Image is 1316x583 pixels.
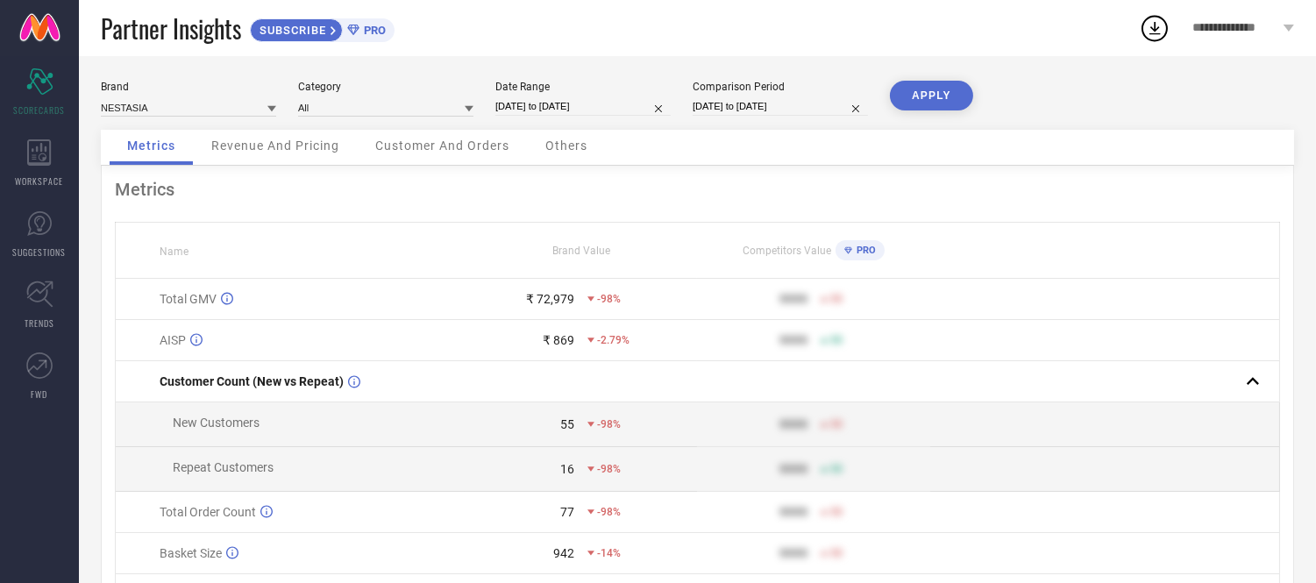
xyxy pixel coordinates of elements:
span: Total GMV [160,292,217,306]
span: Customer And Orders [375,139,509,153]
span: WORKSPACE [16,174,64,188]
div: Comparison Period [693,81,868,93]
div: Category [298,81,473,93]
span: 50 [830,293,843,305]
input: Select comparison period [693,97,868,116]
div: Brand [101,81,276,93]
div: ₹ 869 [543,333,574,347]
span: -2.79% [597,334,630,346]
span: 50 [830,418,843,430]
span: SUGGESTIONS [13,245,67,259]
div: Metrics [115,179,1280,200]
span: Basket Size [160,546,222,560]
div: 9999 [779,505,807,519]
span: SCORECARDS [14,103,66,117]
span: Name [160,245,189,258]
div: 9999 [779,546,807,560]
span: Metrics [127,139,175,153]
span: -14% [597,547,621,559]
div: 9999 [779,333,807,347]
div: 55 [560,417,574,431]
span: Brand Value [552,245,610,257]
span: -98% [597,293,621,305]
span: Total Order Count [160,505,256,519]
span: Competitors Value [743,245,831,257]
button: APPLY [890,81,973,110]
span: PRO [852,245,876,256]
span: SUBSCRIBE [251,24,331,37]
span: 50 [830,506,843,518]
div: 9999 [779,292,807,306]
div: Date Range [495,81,671,93]
div: 9999 [779,417,807,431]
span: TRENDS [25,316,54,330]
span: New Customers [173,416,260,430]
a: SUBSCRIBEPRO [250,14,395,42]
span: -98% [597,418,621,430]
span: -98% [597,463,621,475]
span: Customer Count (New vs Repeat) [160,374,344,388]
span: Others [545,139,587,153]
span: 50 [830,334,843,346]
div: ₹ 72,979 [526,292,574,306]
span: 50 [830,463,843,475]
span: FWD [32,387,48,401]
span: Repeat Customers [173,460,274,474]
span: PRO [359,24,386,37]
div: Open download list [1139,12,1170,44]
span: -98% [597,506,621,518]
div: 9999 [779,462,807,476]
span: 50 [830,547,843,559]
div: 16 [560,462,574,476]
div: 77 [560,505,574,519]
div: 942 [553,546,574,560]
span: Partner Insights [101,11,241,46]
span: Revenue And Pricing [211,139,339,153]
input: Select date range [495,97,671,116]
span: AISP [160,333,186,347]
